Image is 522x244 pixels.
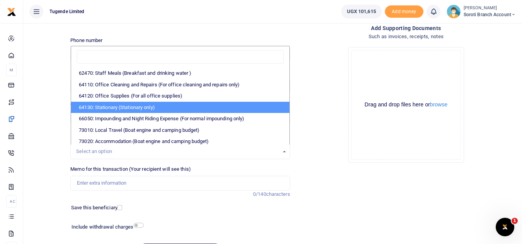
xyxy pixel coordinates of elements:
input: Loading name... [70,78,290,93]
span: 1 [512,218,518,224]
label: Reason you are spending [70,130,126,138]
span: UGX 101,615 [347,8,376,15]
button: browse [430,102,447,107]
input: Enter phone number [70,47,290,62]
li: 64110: Office Cleaning and Repairs (For office cleaning and repairs only) [71,79,289,91]
h6: Include withdrawal charges [71,224,140,230]
div: File Uploader [348,47,464,163]
label: Memo for this transaction (Your recipient will see this) [70,165,191,173]
a: Add money [385,8,423,14]
li: 64130: Stationary (Stationary only) [71,102,289,113]
li: Wallet ballance [338,5,385,19]
h4: Such as invoices, receipts, notes [296,32,516,41]
img: profile-user [447,5,461,19]
a: profile-user [PERSON_NAME] Soroti Branch Account [447,5,516,19]
div: Drag and drop files here or [352,101,461,108]
iframe: Intercom live chat [496,218,514,236]
li: 73020: Accommodation (Boat engine and camping budget) [71,136,289,147]
small: [PERSON_NAME] [464,5,516,12]
a: UGX 101,615 [341,5,382,19]
label: Recipient's name [70,68,108,76]
a: logo-small logo-large logo-large [7,8,16,14]
span: Soroti Branch Account [464,11,516,18]
input: UGX [70,109,290,124]
span: Add money [385,5,423,18]
span: characters [266,191,290,197]
input: Enter extra information [70,176,290,190]
span: 0/140 [253,191,266,197]
h4: Add supporting Documents [296,24,516,32]
li: Ac [6,195,17,208]
label: Save this beneficiary [71,204,117,212]
span: Tugende Limited [46,8,88,15]
li: 73010: Local Travel (Boat engine and camping budget) [71,125,289,136]
li: 64120: Office Supplies (For all office supplies) [71,90,289,102]
img: logo-small [7,7,16,17]
li: M [6,64,17,76]
label: Phone number [70,37,102,44]
div: Select an option [76,148,279,155]
li: Toup your wallet [385,5,423,18]
li: 62470: Staff Meals (Breakfast and drinking water ) [71,67,289,79]
li: 66050: Impounding and Night Riding Expense (For normal impounding only) [71,113,289,125]
label: Amount you want to send [70,99,126,107]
